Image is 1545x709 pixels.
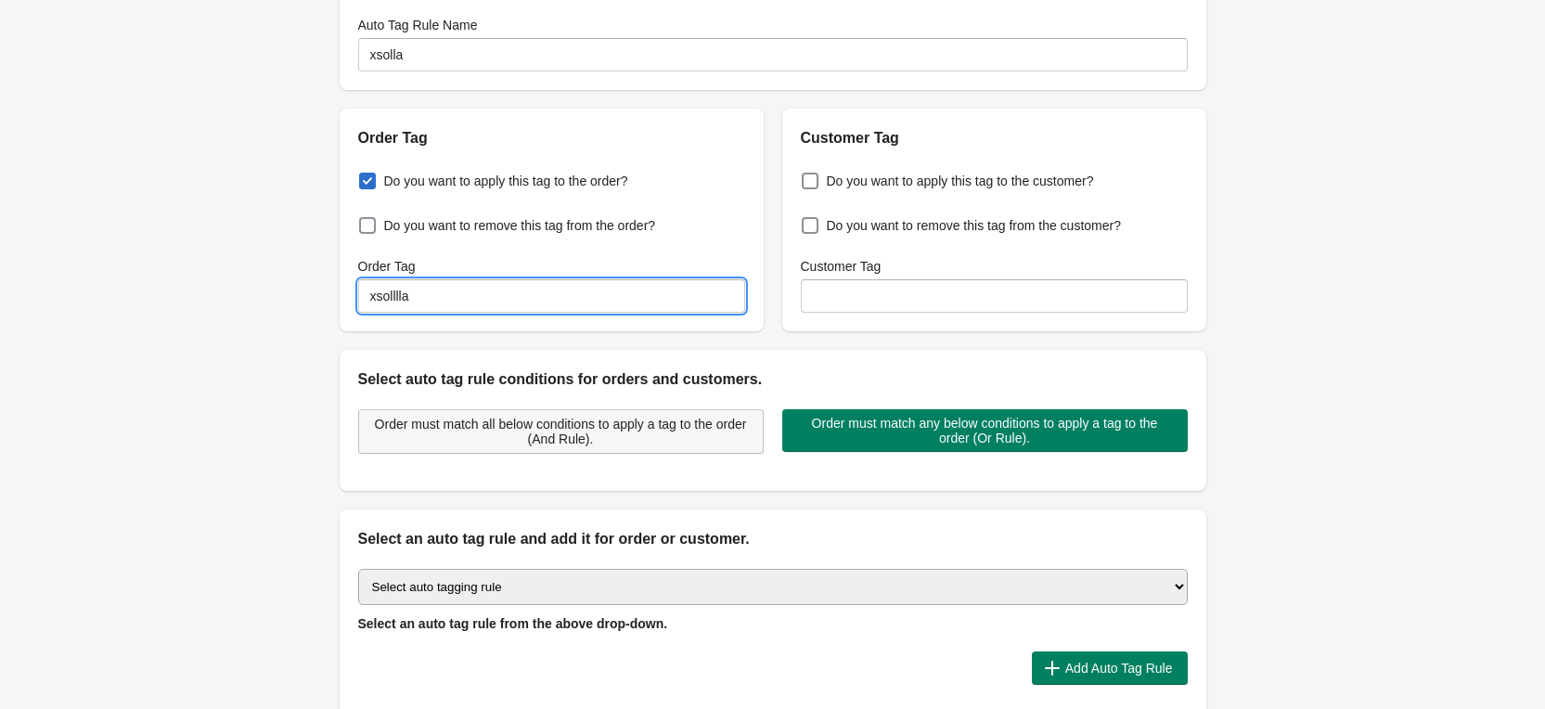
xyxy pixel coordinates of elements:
label: Auto Tag Rule Name [358,16,478,34]
h2: Select an auto tag rule and add it for order or customer. [358,528,1188,550]
button: Order must match all below conditions to apply a tag to the order (And Rule). [358,409,764,454]
button: Order must match any below conditions to apply a tag to the order (Or Rule). [782,409,1188,452]
span: Do you want to remove this tag from the order? [384,216,656,235]
span: Order must match any below conditions to apply a tag to the order (Or Rule). [797,416,1173,445]
button: Add Auto Tag Rule [1032,651,1188,685]
span: Select an auto tag rule from the above drop-down. [358,616,668,631]
span: Do you want to apply this tag to the order? [384,172,628,190]
h2: Select auto tag rule conditions for orders and customers. [358,368,1188,391]
label: Order Tag [358,257,416,276]
span: Do you want to remove this tag from the customer? [827,216,1121,235]
h2: Order Tag [358,127,745,149]
span: Order must match all below conditions to apply a tag to the order (And Rule). [374,417,748,446]
label: Customer Tag [801,257,882,276]
span: Do you want to apply this tag to the customer? [827,172,1094,190]
span: Add Auto Tag Rule [1065,661,1173,676]
h2: Customer Tag [801,127,1188,149]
